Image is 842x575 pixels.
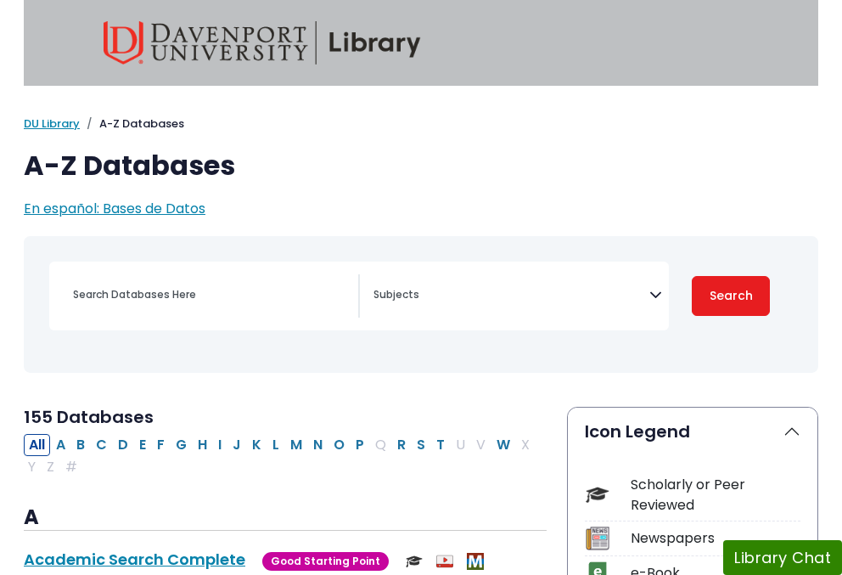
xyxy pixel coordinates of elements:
button: Filter Results S [412,434,430,456]
nav: Search filters [24,236,818,373]
div: Scholarly or Peer Reviewed [631,475,800,516]
button: Filter Results L [267,434,284,456]
a: En español: Bases de Datos [24,199,205,218]
button: Filter Results I [213,434,227,456]
img: Scholarly or Peer Reviewed [406,553,423,570]
img: Icon Newspapers [586,527,609,550]
button: Submit for Search Results [692,276,770,316]
button: Library Chat [723,540,842,575]
button: Filter Results C [91,434,112,456]
button: Filter Results H [193,434,212,456]
button: Filter Results F [152,434,170,456]
li: A-Z Databases [80,116,184,132]
button: Filter Results T [431,434,450,456]
img: Icon Scholarly or Peer Reviewed [586,483,609,506]
span: Good Starting Point [262,552,389,572]
img: Davenport University Library [104,21,421,65]
button: Filter Results R [392,434,411,456]
button: Filter Results B [71,434,90,456]
button: Filter Results D [113,434,133,456]
a: DU Library [24,116,80,132]
h3: A [24,505,547,531]
span: 155 Databases [24,405,154,429]
div: Alpha-list to filter by first letter of database name [24,435,536,476]
button: Filter Results A [51,434,70,456]
button: Filter Results E [134,434,151,456]
img: Audio & Video [436,553,453,570]
button: Filter Results O [328,434,350,456]
textarea: Search [373,290,649,303]
button: Icon Legend [568,408,817,455]
h1: A-Z Databases [24,149,818,182]
button: Filter Results W [491,434,515,456]
div: Newspapers [631,528,800,549]
button: Filter Results K [247,434,267,456]
nav: breadcrumb [24,116,818,132]
button: Filter Results P [351,434,369,456]
input: Search database by title or keyword [63,283,358,307]
button: Filter Results N [308,434,328,456]
button: Filter Results J [227,434,246,456]
button: Filter Results M [285,434,307,456]
button: Filter Results G [171,434,192,456]
a: Academic Search Complete [24,549,245,570]
img: MeL (Michigan electronic Library) [467,553,484,570]
button: All [24,434,50,456]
